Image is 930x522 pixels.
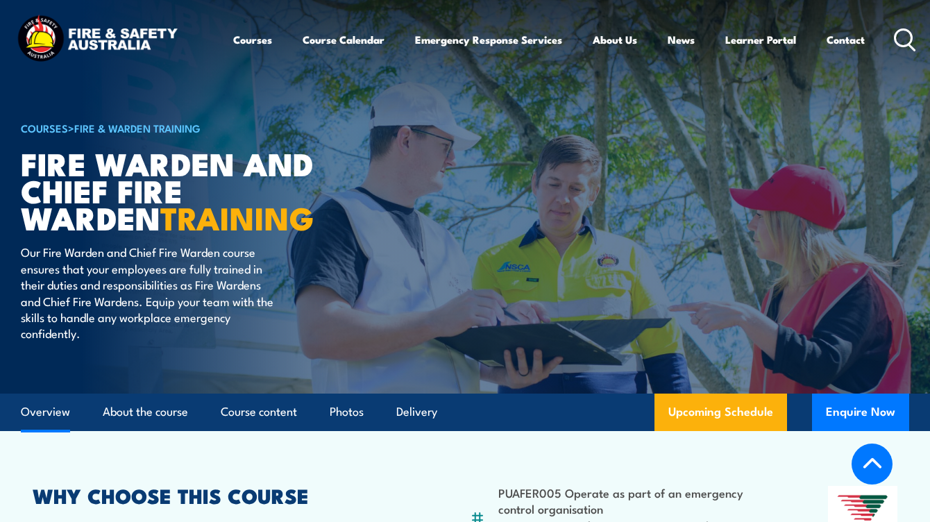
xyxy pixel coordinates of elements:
li: PUAFER005 Operate as part of an emergency control organisation [498,485,765,517]
a: Fire & Warden Training [74,120,201,135]
h6: > [21,119,364,136]
a: Delivery [396,394,437,430]
a: Upcoming Schedule [654,394,787,431]
a: Emergency Response Services [415,23,562,56]
a: Learner Portal [725,23,796,56]
a: About Us [593,23,637,56]
a: Course Calendar [303,23,384,56]
strong: TRAINING [160,193,314,241]
a: Photos [330,394,364,430]
p: Our Fire Warden and Chief Fire Warden course ensures that your employees are fully trained in the... [21,244,274,341]
a: Courses [233,23,272,56]
a: Contact [827,23,865,56]
h2: WHY CHOOSE THIS COURSE [33,486,407,504]
a: Course content [221,394,297,430]
a: About the course [103,394,188,430]
a: News [668,23,695,56]
h1: Fire Warden and Chief Fire Warden [21,149,364,230]
a: COURSES [21,120,68,135]
button: Enquire Now [812,394,909,431]
a: Overview [21,394,70,430]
